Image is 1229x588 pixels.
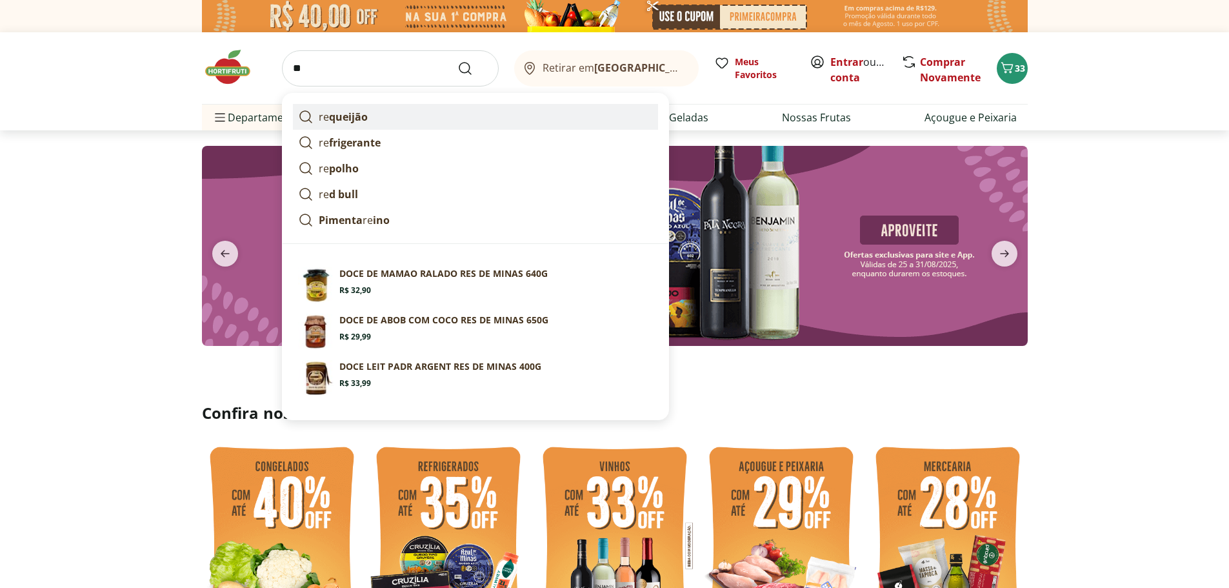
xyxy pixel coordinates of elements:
[319,109,368,125] p: re
[339,314,548,327] p: DOCE DE ABOB COM COCO RES DE MINAS 650G
[212,102,228,133] button: Menu
[457,61,488,76] button: Submit Search
[293,207,658,233] a: Pimentareino
[514,50,699,86] button: Retirar em[GEOGRAPHIC_DATA]/[GEOGRAPHIC_DATA]
[830,55,901,85] a: Criar conta
[997,53,1028,84] button: Carrinho
[319,213,363,227] strong: Pimenta
[293,130,658,156] a: refrigerante
[329,110,368,124] strong: queijão
[924,110,1017,125] a: Açougue e Peixaria
[920,55,981,85] a: Comprar Novamente
[543,62,685,74] span: Retirar em
[981,241,1028,267] button: next
[735,56,794,81] span: Meus Favoritos
[202,403,1028,423] h2: Confira nossos descontos exclusivos
[339,285,371,296] span: R$ 32,90
[1015,62,1025,74] span: 33
[329,161,359,176] strong: polho
[339,267,548,280] p: DOCE DE MAMAO RALADO RES DE MINAS 640G
[293,355,658,401] a: PrincipalDOCE LEIT PADR ARGENT RES DE MINAS 400GR$ 33,99
[319,161,359,176] p: re
[339,360,541,373] p: DOCE LEIT PADR ARGENT RES DE MINAS 400G
[319,212,390,228] p: re
[594,61,812,75] b: [GEOGRAPHIC_DATA]/[GEOGRAPHIC_DATA]
[329,136,381,150] strong: frigerante
[293,104,658,130] a: requeijão
[298,314,334,350] img: Principal
[782,110,851,125] a: Nossas Frutas
[293,156,658,181] a: repolho
[298,267,334,303] img: Principal
[202,48,266,86] img: Hortifruti
[830,55,863,69] a: Entrar
[830,54,888,85] span: ou
[339,378,371,389] span: R$ 33,99
[373,213,390,227] strong: ino
[202,241,248,267] button: previous
[293,309,658,355] a: PrincipalDOCE DE ABOB COM COCO RES DE MINAS 650GR$ 29,99
[212,102,305,133] span: Departamentos
[329,187,358,201] strong: d bull
[293,262,658,309] a: PrincipalDOCE DE MAMAO RALADO RES DE MINAS 640GR$ 32,90
[319,187,358,202] p: re
[298,360,334,396] img: Principal
[339,332,371,342] span: R$ 29,99
[319,135,381,150] p: re
[714,56,794,81] a: Meus Favoritos
[293,181,658,207] a: red bull
[282,50,499,86] input: search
